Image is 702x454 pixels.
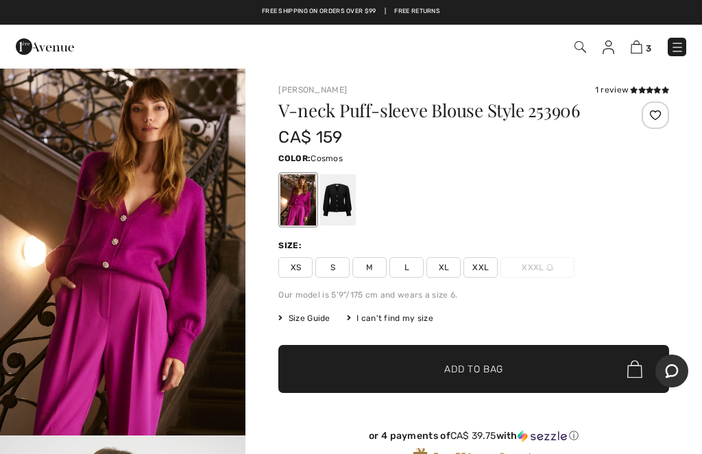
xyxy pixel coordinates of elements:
[315,257,350,278] span: S
[463,257,498,278] span: XXL
[311,154,343,163] span: Cosmos
[646,43,651,53] span: 3
[546,264,553,271] img: ring-m.svg
[595,84,669,96] div: 1 review
[278,85,347,95] a: [PERSON_NAME]
[280,174,316,226] div: Cosmos
[394,7,440,16] a: Free Returns
[603,40,614,54] img: My Info
[262,7,376,16] a: Free shipping on orders over $99
[444,362,503,377] span: Add to Bag
[278,430,669,442] div: or 4 payments of with
[655,355,688,389] iframe: Opens a widget where you can chat to one of our agents
[278,239,304,252] div: Size:
[278,128,342,147] span: CA$ 159
[426,257,461,278] span: XL
[278,430,669,447] div: or 4 payments ofCA$ 39.75withSezzle Click to learn more about Sezzle
[278,345,669,393] button: Add to Bag
[352,257,387,278] span: M
[389,257,424,278] span: L
[670,40,684,54] img: Menu
[320,174,356,226] div: Black
[574,41,586,53] img: Search
[518,430,567,442] img: Sezzle
[278,312,330,324] span: Size Guide
[278,257,313,278] span: XS
[278,154,311,163] span: Color:
[385,7,386,16] span: |
[278,289,669,301] div: Our model is 5'9"/175 cm and wears a size 6.
[450,430,496,442] span: CA$ 39.75
[500,257,574,278] span: XXXL
[627,360,642,378] img: Bag.svg
[631,38,651,55] a: 3
[16,33,74,60] img: 1ère Avenue
[16,39,74,52] a: 1ère Avenue
[631,40,642,53] img: Shopping Bag
[278,101,604,119] h1: V-neck Puff-sleeve Blouse Style 253906
[347,312,433,324] div: I can't find my size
